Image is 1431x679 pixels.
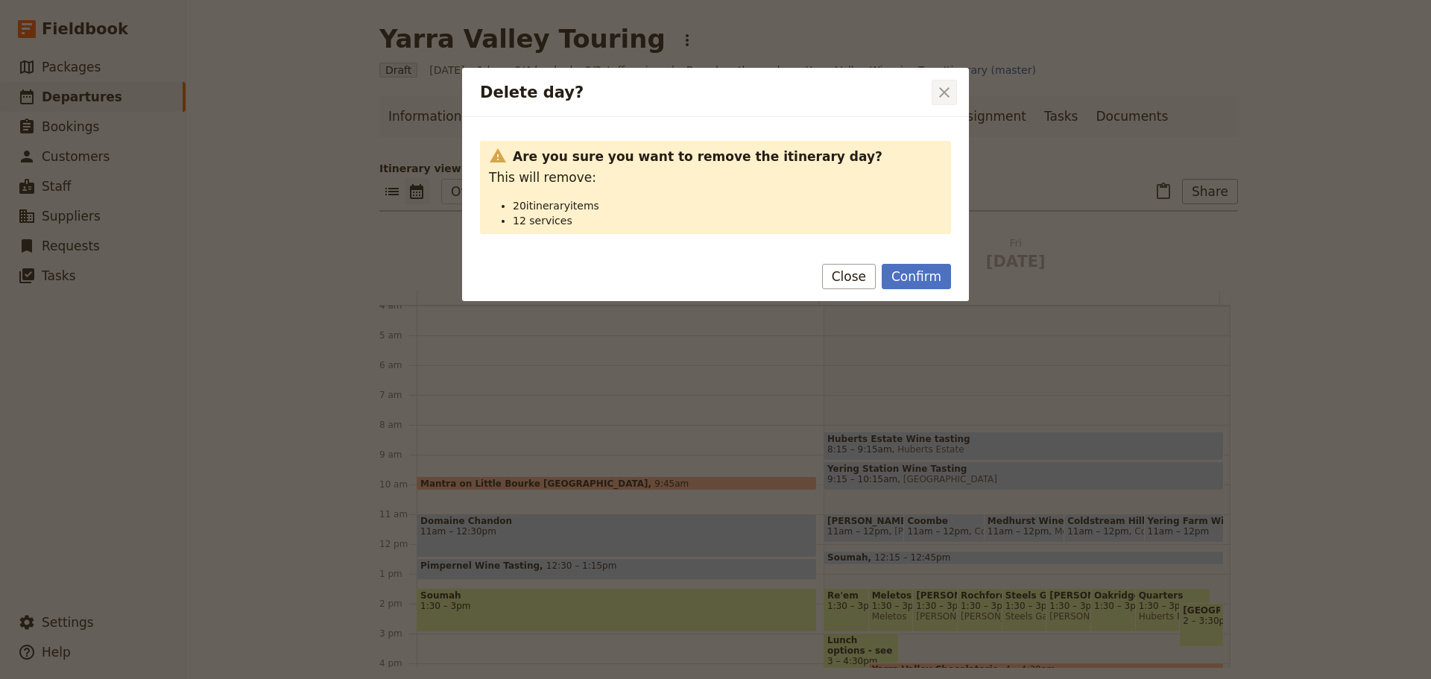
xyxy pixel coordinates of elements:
[882,264,951,289] button: Confirm
[480,81,929,104] h2: Delete day?
[822,264,876,289] button: Close
[932,80,957,105] button: Close dialog
[513,213,942,228] li: 12 services
[513,198,942,213] li: 20 itinerary items
[513,148,942,165] strong: Are you sure you want to remove the itinerary day?
[489,168,942,186] p: This will remove:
